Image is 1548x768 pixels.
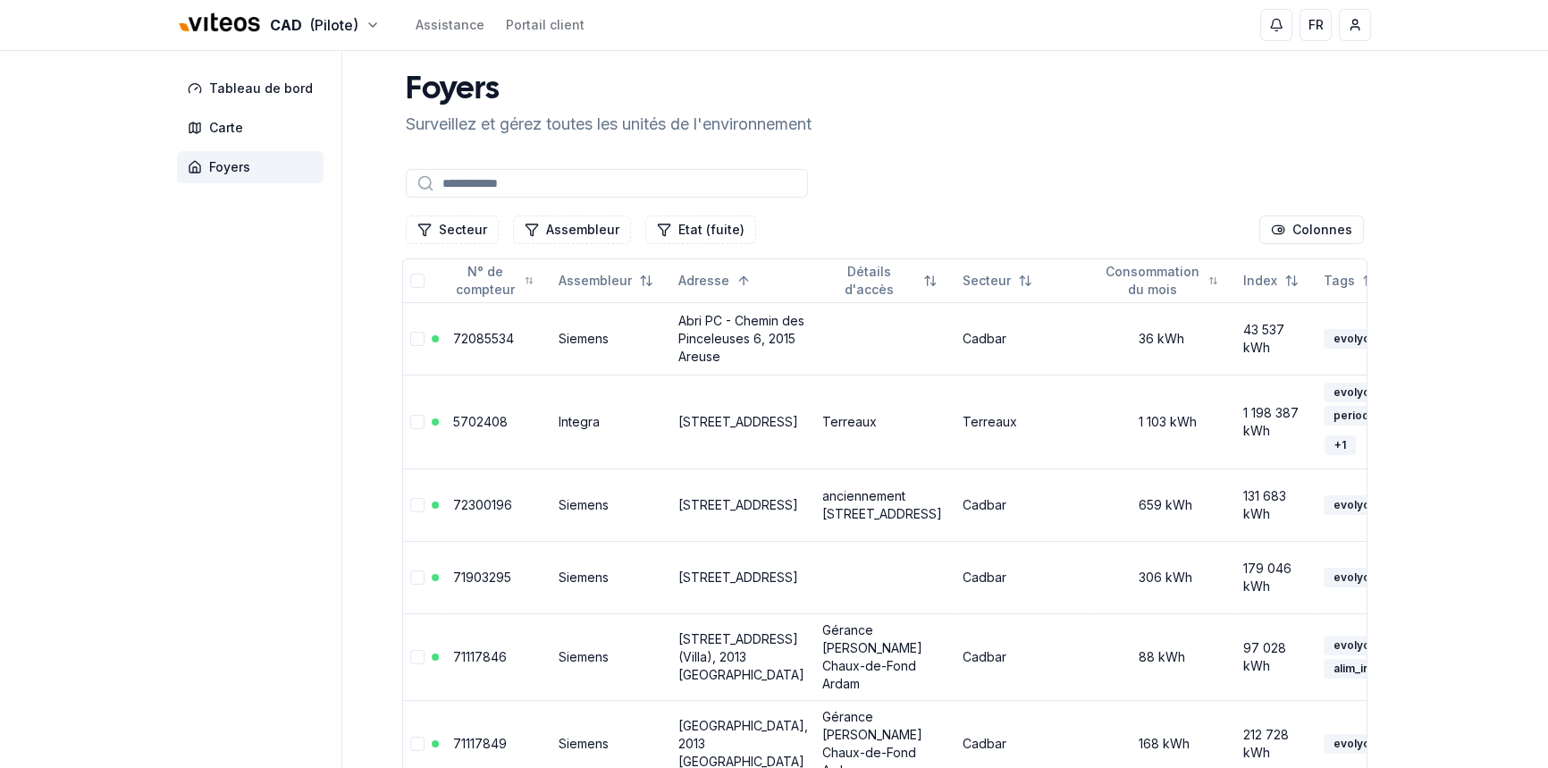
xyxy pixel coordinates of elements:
span: Détails d'accès [822,263,916,299]
button: Not sorted. Click to sort ascending. [442,266,544,295]
a: Abri PC - Chemin des Pinceleuses 6, 2015 Areuse [678,313,804,364]
div: 1 198 387 kWh [1243,404,1309,440]
td: Siemens [551,541,671,613]
div: 212 728 kWh [1243,726,1309,762]
span: Assembleur [559,272,632,290]
td: Terreaux [815,375,955,468]
span: Tableau de bord [209,80,313,97]
span: Foyers [209,158,250,176]
a: Portail client [506,16,585,34]
td: Siemens [551,302,671,375]
span: Tags [1324,272,1355,290]
td: Siemens [551,613,671,700]
td: Siemens [551,468,671,541]
div: evolyconnect [1324,383,1416,402]
button: Filtrer les lignes [406,215,499,244]
button: FR [1300,9,1332,41]
div: 1 103 kWh [1103,413,1229,431]
div: evolyconnect [1324,495,1416,515]
a: Foyers [177,151,331,183]
button: Not sorted. Click to sort ascending. [548,266,664,295]
div: 306 kWh [1103,569,1229,587]
span: N° de compteur [453,263,517,299]
button: Filtrer les lignes [513,215,631,244]
button: CAD(Pilote) [177,6,380,45]
a: Assistance [416,16,484,34]
div: evolyconnect [1324,734,1416,754]
div: 131 683 kWh [1243,487,1309,523]
button: Sélectionner la ligne [410,650,425,664]
div: evolyconnect [1324,568,1416,587]
div: 36 kWh [1103,330,1229,348]
button: Filtrer les lignes [645,215,756,244]
td: Cadbar [955,541,1096,613]
span: Carte [209,119,243,137]
td: Integra [551,375,671,468]
button: Sélectionner la ligne [410,332,425,346]
button: Sélectionner la ligne [410,498,425,512]
span: Consommation du mois [1103,263,1201,299]
button: +1 [1324,429,1356,461]
button: Cocher les colonnes [1259,215,1364,244]
button: Sélectionner la ligne [410,415,425,429]
a: 5702408 [453,414,508,429]
a: [STREET_ADDRESS] [678,570,798,585]
div: 659 kWh [1103,496,1229,514]
span: CAD [270,14,302,36]
td: Terreaux [955,375,1096,468]
td: Cadbar [955,468,1096,541]
span: Adresse [678,272,729,290]
td: anciennement [STREET_ADDRESS] [815,468,955,541]
a: Tableau de bord [177,72,331,105]
span: (Pilote) [309,14,358,36]
span: FR [1308,16,1324,34]
td: Cadbar [955,302,1096,375]
div: 179 046 kWh [1243,560,1309,595]
div: 43 537 kWh [1243,321,1309,357]
button: Not sorted. Click to sort ascending. [952,266,1043,295]
div: 97 028 kWh [1243,639,1309,675]
div: evolyconnect [1324,636,1416,655]
button: Not sorted. Click to sort ascending. [1092,266,1229,295]
button: Sélectionner la ligne [410,737,425,751]
a: [STREET_ADDRESS] [678,414,798,429]
a: 71117846 [453,649,507,664]
a: 71903295 [453,570,511,585]
div: 168 kWh [1103,735,1229,753]
button: Tout sélectionner [410,274,425,288]
button: Sorted ascending. Click to sort descending. [668,266,761,295]
div: 88 kWh [1103,648,1229,666]
div: evolyconnect [1324,329,1416,349]
div: + 1 [1325,435,1356,455]
div: alim_interne [1324,659,1408,679]
a: 72085534 [453,331,514,346]
img: Viteos - CAD Logo [177,2,263,45]
td: Cadbar [955,613,1096,700]
a: [STREET_ADDRESS] [678,497,798,512]
button: Sélectionner la ligne [410,570,425,585]
a: [STREET_ADDRESS] (Villa), 2013 [GEOGRAPHIC_DATA] [678,631,804,682]
button: Not sorted. Click to sort ascending. [1233,266,1309,295]
span: Index [1243,272,1277,290]
button: Not sorted. Click to sort ascending. [1313,266,1387,295]
td: Gérance [PERSON_NAME] Chaux-de-Fond Ardam [815,613,955,700]
span: Secteur [963,272,1011,290]
p: Surveillez et gérez toutes les unités de l'environnement [406,112,812,137]
h1: Foyers [406,72,812,108]
div: period_30 [1324,406,1398,426]
a: 72300196 [453,497,512,512]
a: 71117849 [453,736,507,751]
a: Carte [177,112,331,144]
button: Not sorted. Click to sort ascending. [812,266,948,295]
